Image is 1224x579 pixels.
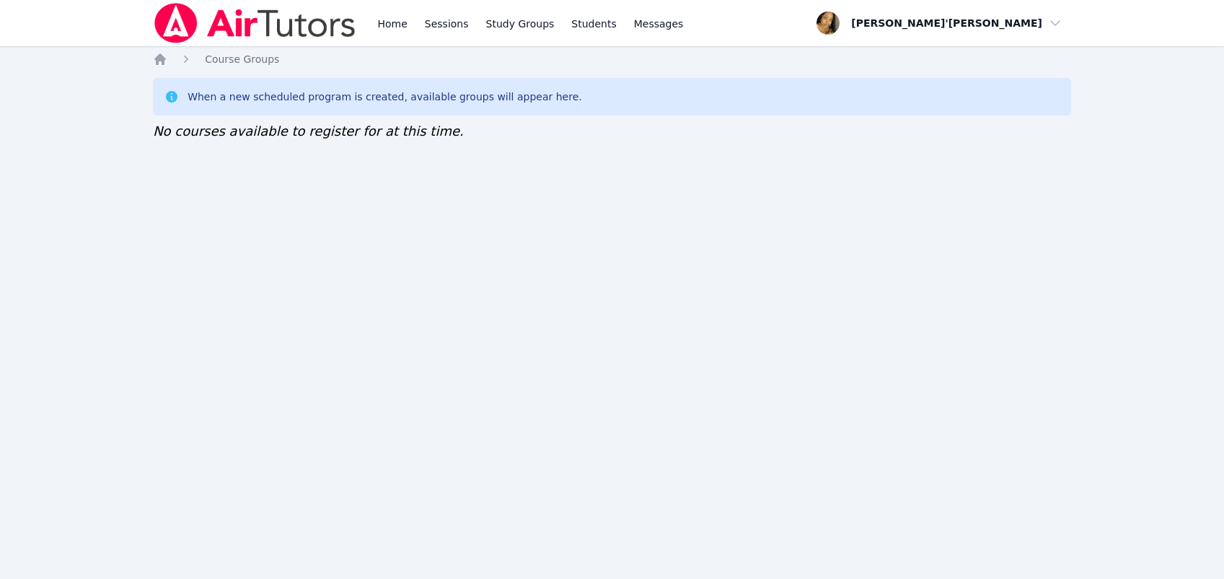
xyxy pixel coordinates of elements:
[153,3,357,43] img: Air Tutors
[205,52,279,66] a: Course Groups
[153,123,464,139] span: No courses available to register for at this time.
[634,17,684,31] span: Messages
[153,52,1071,66] nav: Breadcrumb
[188,90,582,104] div: When a new scheduled program is created, available groups will appear here.
[205,53,279,65] span: Course Groups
